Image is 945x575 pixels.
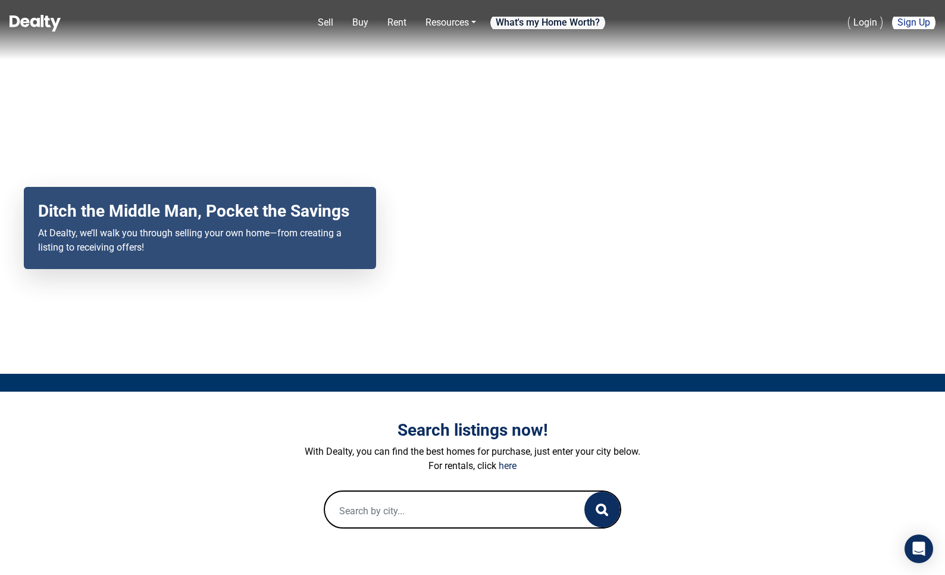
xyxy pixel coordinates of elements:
[325,492,561,530] input: Search by city...
[142,445,803,459] p: With Dealty, you can find the best homes for purchase, just enter your city below.
[142,459,803,473] p: For rentals, click
[348,11,373,35] a: Buy
[905,535,933,563] div: Open Intercom Messenger
[490,13,605,32] a: What's my Home Worth?
[383,11,411,35] a: Rent
[6,539,42,575] iframe: BigID CMP Widget
[142,420,803,440] h3: Search listings now!
[38,226,362,255] p: At Dealty, we’ll walk you through selling your own home—from creating a listing to receiving offers!
[499,460,517,471] a: here
[892,10,935,35] a: Sign Up
[421,11,481,35] a: Resources
[10,15,61,32] img: Dealty - Buy, Sell & Rent Homes
[38,201,362,221] h2: Ditch the Middle Man, Pocket the Savings
[848,10,883,35] a: Login
[313,11,338,35] a: Sell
